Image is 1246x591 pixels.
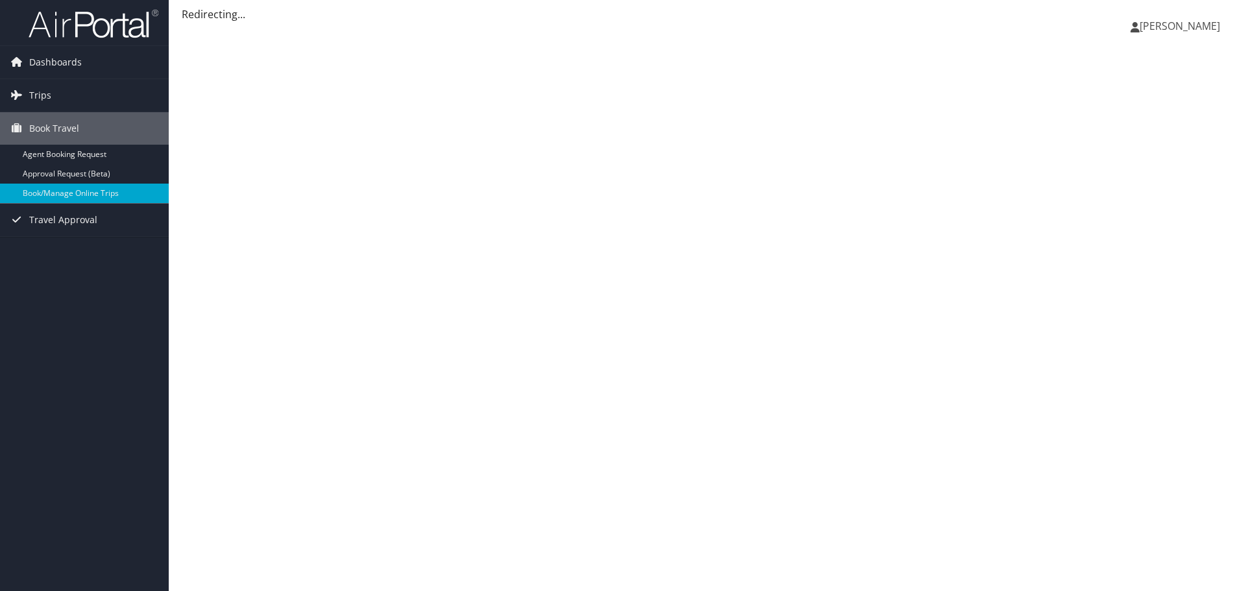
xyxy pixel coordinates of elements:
[29,46,82,78] span: Dashboards
[29,204,97,236] span: Travel Approval
[1130,6,1233,45] a: [PERSON_NAME]
[29,112,79,145] span: Book Travel
[1140,19,1220,33] span: [PERSON_NAME]
[29,79,51,112] span: Trips
[182,6,1233,22] div: Redirecting...
[29,8,158,39] img: airportal-logo.png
